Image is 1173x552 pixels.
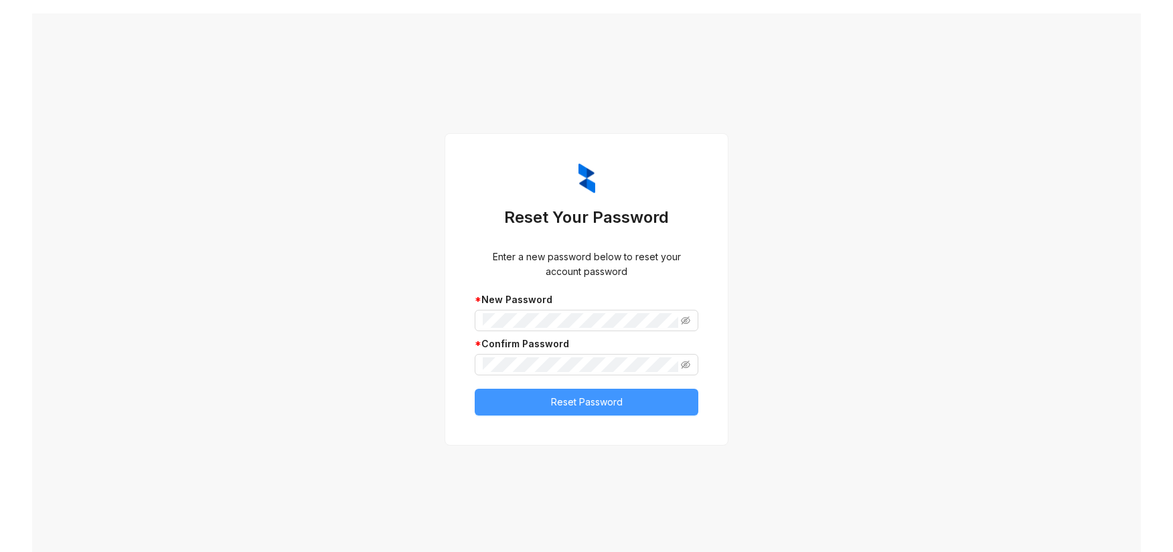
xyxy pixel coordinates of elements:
img: ZumaIcon [578,163,595,194]
div: New Password [475,292,698,307]
div: Confirm Password [475,337,698,351]
h3: Reset Your Password [475,207,698,228]
div: Enter a new password below to reset your account password [475,250,698,279]
button: Reset Password [475,389,698,416]
span: eye-invisible [681,360,690,369]
span: Reset Password [551,395,623,409]
span: eye-invisible [681,316,690,325]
